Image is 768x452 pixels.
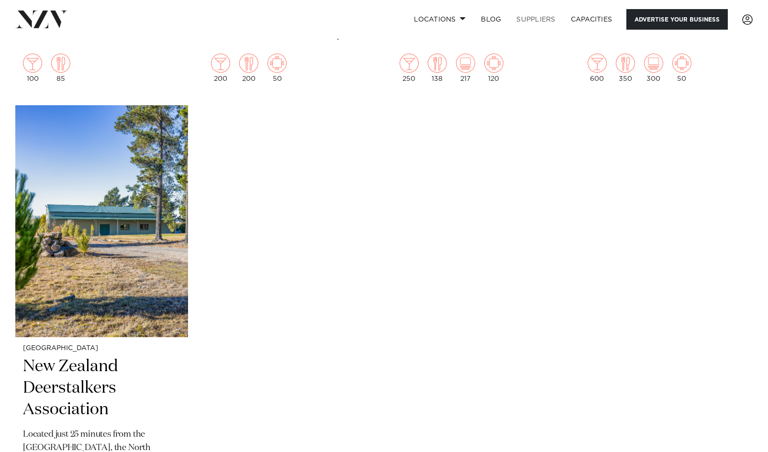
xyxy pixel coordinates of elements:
img: theatre.png [644,54,663,73]
img: meeting.png [484,54,503,73]
img: theatre.png [456,54,475,73]
a: Advertise your business [626,9,728,30]
small: [GEOGRAPHIC_DATA] [23,345,180,352]
a: Capacities [563,9,620,30]
div: 100 [23,54,42,82]
img: dining.png [428,54,447,73]
div: 138 [428,54,447,82]
div: 50 [267,54,287,82]
img: dining.png [616,54,635,73]
div: 50 [672,54,691,82]
div: 85 [51,54,70,82]
img: dining.png [51,54,70,73]
div: 350 [616,54,635,82]
div: 120 [484,54,503,82]
img: dining.png [239,54,258,73]
img: meeting.png [672,54,691,73]
div: 200 [239,54,258,82]
h2: New Zealand Deerstalkers Association [23,356,180,420]
img: cocktail.png [588,54,607,73]
div: 217 [456,54,475,82]
a: Locations [406,9,473,30]
img: meeting.png [267,54,287,73]
a: BLOG [473,9,509,30]
div: 250 [400,54,419,82]
img: nzv-logo.png [15,11,67,28]
img: cocktail.png [400,54,419,73]
img: cocktail.png [211,54,230,73]
a: SUPPLIERS [509,9,563,30]
div: 300 [644,54,663,82]
img: cocktail.png [23,54,42,73]
div: 600 [588,54,607,82]
div: 200 [211,54,230,82]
